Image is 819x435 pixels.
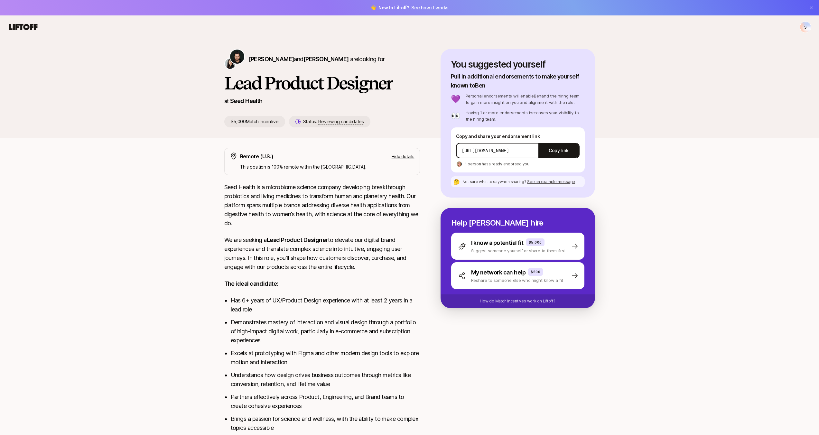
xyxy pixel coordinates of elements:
p: Suggest someone yourself or share to them first [471,247,566,254]
p: 🤔 [453,179,460,184]
a: Seed Health [230,97,263,104]
span: 1 person [465,162,481,166]
p: Copy and share your endorsement link [456,133,580,140]
p: Not sure what to say when sharing ? [462,179,575,185]
li: Has 6+ years of UX/Product Design experience with at least 2 years in a lead role [231,296,420,314]
p: Having 1 or more endorsements increases your visibility to the hiring team. [466,109,585,122]
p: Reshare to someone else who might know a fit [471,277,563,283]
li: Partners effectively across Product, Engineering, and Brand teams to create cohesive experiences [231,393,420,411]
p: $500 [531,269,540,274]
li: Brings a passion for science and wellness, with the ability to make complex topics accessible [231,414,420,432]
p: How do Match Incentives work on Liftoff? [480,298,555,304]
p: My network can help [471,268,526,277]
p: $5,000 [529,240,542,245]
img: Jennifer Lee [225,59,235,69]
img: ed91691f_1c6c_43c8_a057_d6b1804591b4.jpg [457,162,462,167]
p: Seed Health is a microbiome science company developing breakthrough probiotics and living medicin... [224,183,420,228]
li: Understands how design drives business outcomes through metrics like conversion, retention, and l... [231,371,420,389]
span: [PERSON_NAME] [303,56,349,62]
p: at [224,97,229,105]
p: $5,000 Match Incentive [224,116,285,127]
span: Reviewing candidates [318,119,364,125]
p: [URL][DOMAIN_NAME] [462,147,509,154]
p: 💜 [451,95,461,103]
span: See an example message [527,179,575,184]
span: [PERSON_NAME] [249,56,294,62]
p: You suggested yourself [451,59,585,69]
p: We are seeking a to elevate our digital brand experiences and translate complex science into intu... [224,236,420,272]
p: This position is 100% remote within the [GEOGRAPHIC_DATA]. [240,163,414,171]
p: Status: [303,118,364,125]
a: See how it works [411,5,449,10]
p: S [804,23,807,31]
li: Excels at prototyping with Figma and other modern design tools to explore motion and interaction [231,349,420,367]
p: has already endorsed you [465,161,529,167]
p: Remote (U.S.) [240,152,274,161]
p: Personal endorsements will enable Ben and the hiring team to gain more insight on you and alignme... [466,93,585,106]
p: Help [PERSON_NAME] hire [451,218,584,227]
li: Demonstrates mastery of interaction and visual design through a portfolio of high-impact digital ... [231,318,420,345]
p: I know a potential fit [471,238,524,247]
h1: Lead Product Designer [224,73,420,93]
strong: The ideal candidate: [224,280,278,287]
p: are looking for [249,55,385,64]
span: and [294,56,349,62]
p: 👀 [451,112,461,120]
strong: Lead Product Designer [267,236,328,243]
p: Hide details [392,153,414,160]
img: Ben Grove [230,50,244,64]
button: Copy link [538,142,579,160]
button: S [800,21,811,33]
p: Pull in additional endorsements to make yourself known to Ben [451,72,585,90]
span: 👋 New to Liftoff? [370,4,449,12]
